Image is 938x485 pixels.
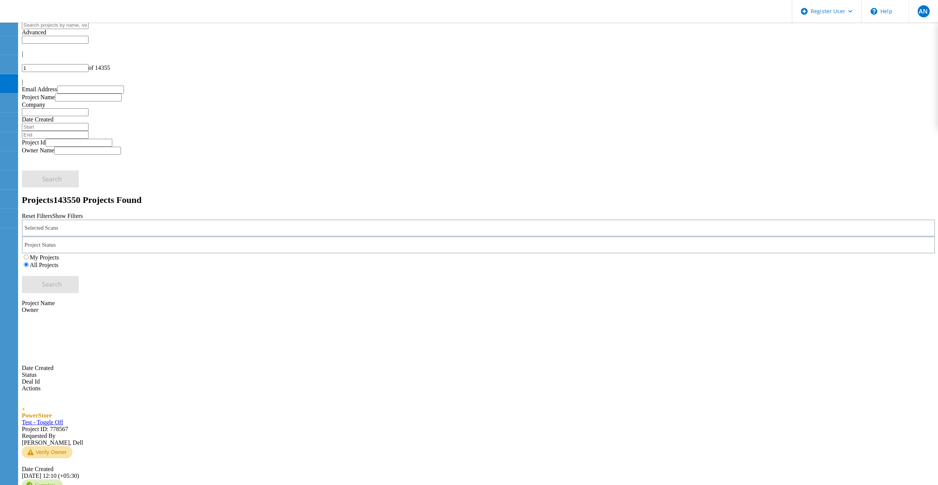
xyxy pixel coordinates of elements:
[22,86,57,92] label: Email Address
[22,433,935,446] div: [PERSON_NAME], Dell
[22,101,45,108] label: Company
[919,8,928,14] span: AN
[22,29,46,35] span: Advanced
[22,307,935,313] div: Owner
[22,433,935,439] div: Requested By
[22,300,935,307] div: Project Name
[22,21,89,29] input: Search projects by name, owner, ID, company, etc
[22,123,89,131] input: Start
[22,51,935,57] div: |
[42,280,62,289] span: Search
[22,466,935,473] div: Date Created
[22,412,52,419] span: PowerStore
[22,446,72,458] button: Verify Owner
[22,131,89,139] input: End
[30,262,58,268] label: All Projects
[871,8,877,15] svg: \n
[22,466,935,479] div: [DATE] 12:10 (+05:30)
[22,371,935,378] div: Status
[53,195,142,205] span: 143550 Projects Found
[42,175,62,183] span: Search
[22,79,935,86] div: |
[22,219,935,236] div: Selected Scans
[22,139,46,146] label: Project Id
[22,213,52,219] a: Reset Filters
[22,236,935,253] div: Project Status
[22,170,79,187] button: Search
[89,64,110,71] span: of 14355
[22,426,68,432] span: Project ID: 778567
[22,147,54,153] label: Owner Name
[30,254,59,261] label: My Projects
[22,378,935,385] div: Deal Id
[22,195,53,205] b: Projects
[22,94,55,100] label: Project Name
[8,15,89,21] a: Live Optics Dashboard
[22,419,63,425] a: Test - Toggle Off
[22,313,935,371] div: Date Created
[22,385,935,392] div: Actions
[22,116,53,123] label: Date Created
[52,213,82,219] a: Show Filters
[22,276,79,293] button: Search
